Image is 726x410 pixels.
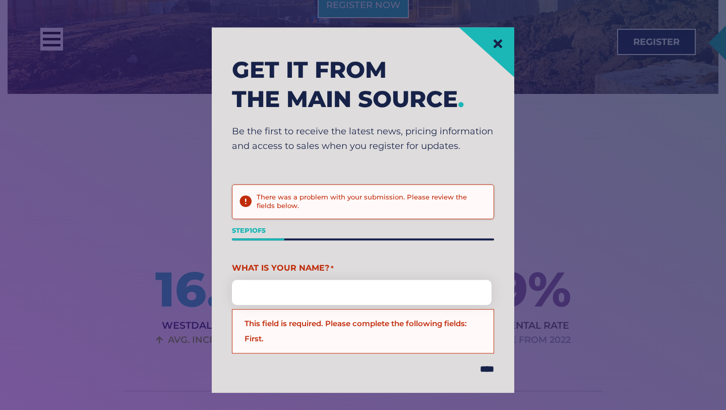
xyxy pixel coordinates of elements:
h2: There was a problem with your submission. Please review the fields below. [257,193,486,211]
span: . [458,85,464,113]
span: 5 [262,226,266,234]
legend: What Is Your Name? [232,261,494,276]
div: This field is required. Please complete the following fields: First. [232,309,494,353]
h2: Get it from the main source [232,55,494,114]
span: 1 [250,226,252,234]
p: Be the first to receive the latest news, pricing information and access to sales when you registe... [232,124,494,154]
p: Step of [232,223,494,238]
